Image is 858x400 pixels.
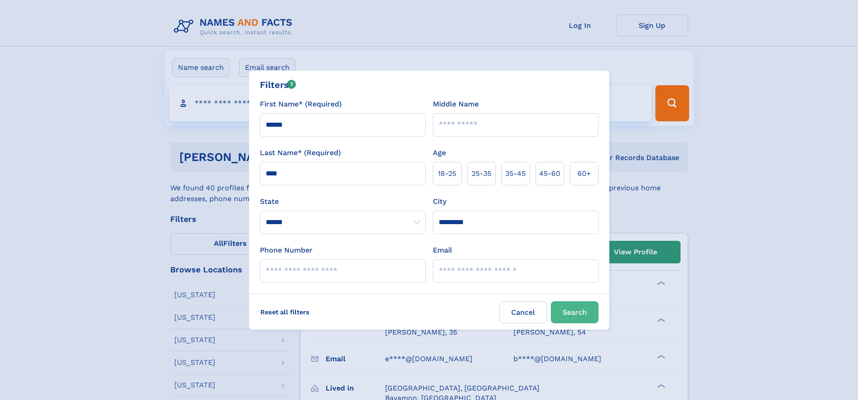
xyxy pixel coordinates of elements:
span: 60+ [577,168,591,179]
span: 35‑45 [505,168,526,179]
label: Reset all filters [254,301,315,323]
button: Search [551,301,599,323]
span: 45‑60 [539,168,560,179]
div: Filters [260,78,296,92]
label: Email [433,245,452,256]
label: Phone Number [260,245,313,256]
label: Age [433,147,446,158]
span: 25‑35 [472,168,491,179]
label: Last Name* (Required) [260,147,341,158]
label: First Name* (Required) [260,99,342,110]
label: Middle Name [433,99,479,110]
label: State [260,196,426,207]
label: Cancel [499,301,547,323]
span: 18‑25 [438,168,456,179]
label: City [433,196,446,207]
